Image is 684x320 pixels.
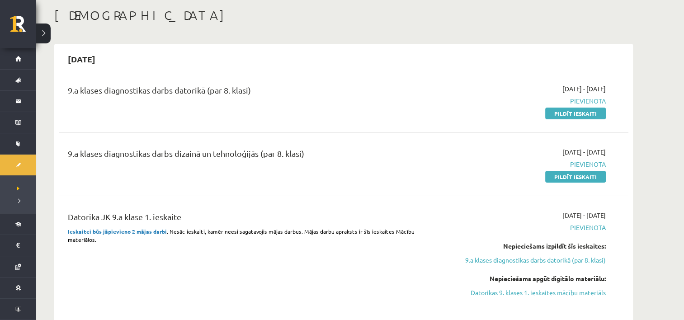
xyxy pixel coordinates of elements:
[68,84,422,101] div: 9.a klases diagnostikas darbs datorikā (par 8. klasi)
[562,211,606,220] span: [DATE] - [DATE]
[545,171,606,183] a: Pildīt ieskaiti
[68,228,415,243] span: . Nesāc ieskaiti, kamēr neesi sagatavojis mājas darbus. Mājas darbu apraksts ir šīs ieskaites Māc...
[435,223,606,232] span: Pievienota
[10,16,36,38] a: Rīgas 1. Tālmācības vidusskola
[435,255,606,265] a: 9.a klases diagnostikas darbs datorikā (par 8. klasi)
[68,147,422,164] div: 9.a klases diagnostikas darbs dizainā un tehnoloģijās (par 8. klasi)
[59,48,104,70] h2: [DATE]
[54,8,633,23] h1: [DEMOGRAPHIC_DATA]
[435,274,606,283] div: Nepieciešams apgūt digitālo materiālu:
[435,160,606,169] span: Pievienota
[435,288,606,297] a: Datorikas 9. klases 1. ieskaites mācību materiāls
[435,241,606,251] div: Nepieciešams izpildīt šīs ieskaites:
[562,147,606,157] span: [DATE] - [DATE]
[68,211,422,227] div: Datorika JK 9.a klase 1. ieskaite
[435,96,606,106] span: Pievienota
[68,228,167,235] strong: Ieskaitei būs jāpievieno 2 mājas darbi
[562,84,606,94] span: [DATE] - [DATE]
[545,108,606,119] a: Pildīt ieskaiti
